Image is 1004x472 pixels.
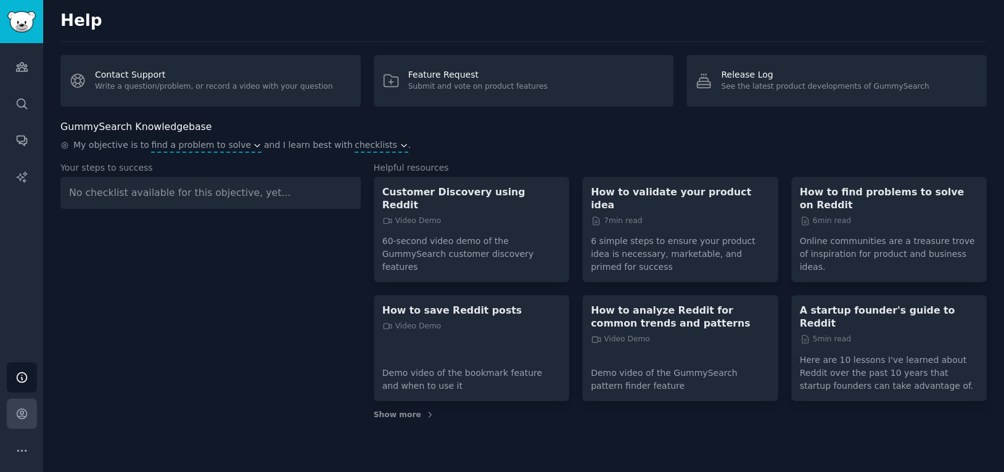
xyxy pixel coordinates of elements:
a: A startup founder's guide to Reddit [800,304,978,330]
div: Feature Request [408,68,548,81]
span: Video Demo [382,321,442,332]
a: How to validate your product idea [591,185,769,211]
button: find a problem to solve [151,139,261,152]
a: Customer Discovery using Reddit [382,185,561,211]
div: No checklist available for this objective, yet... [69,185,352,201]
a: Feature RequestSubmit and vote on product features [374,55,674,107]
button: checklists [355,139,408,152]
img: GummySearch logo [7,11,36,33]
p: Here are 10 lessons I've learned about Reddit over the past 10 years that startup founders can ta... [800,345,978,393]
a: How to find problems to solve on Reddit [800,185,978,211]
span: checklists [355,139,397,152]
span: My objective is to [73,139,149,153]
p: 60-second video demo of the GummySearch customer discovery features [382,226,561,274]
p: 6 simple steps to ensure your product idea is necessary, marketable, and primed for success [591,226,769,274]
span: Video Demo [382,216,442,227]
span: Video Demo [591,334,650,345]
span: 5 min read [800,334,851,345]
p: Demo video of the bookmark feature and when to use it [382,358,561,393]
h2: Help [60,11,987,31]
div: Release Log [721,68,929,81]
span: Show more [374,410,421,421]
span: and I learn best with [264,139,353,153]
h2: GummySearch Knowledgebase [60,120,212,135]
div: Submit and vote on product features [408,81,548,92]
a: How to save Reddit posts [382,304,561,317]
h3: Helpful resources [374,161,987,174]
span: 6 min read [800,216,851,227]
a: Release LogSee the latest product developments of GummySearch [686,55,987,107]
a: How to analyze Reddit for common trends and patterns [591,304,769,330]
h3: Your steps to success [60,161,361,174]
span: find a problem to solve [151,139,251,152]
span: 7 min read [591,216,642,227]
p: Demo video of the GummySearch pattern finder feature [591,358,769,393]
a: Contact SupportWrite a question/problem, or record a video with your question [60,55,361,107]
div: See the latest product developments of GummySearch [721,81,929,92]
div: . [60,139,987,153]
p: Online communities are a treasure trove of inspiration for product and business ideas. [800,226,978,274]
